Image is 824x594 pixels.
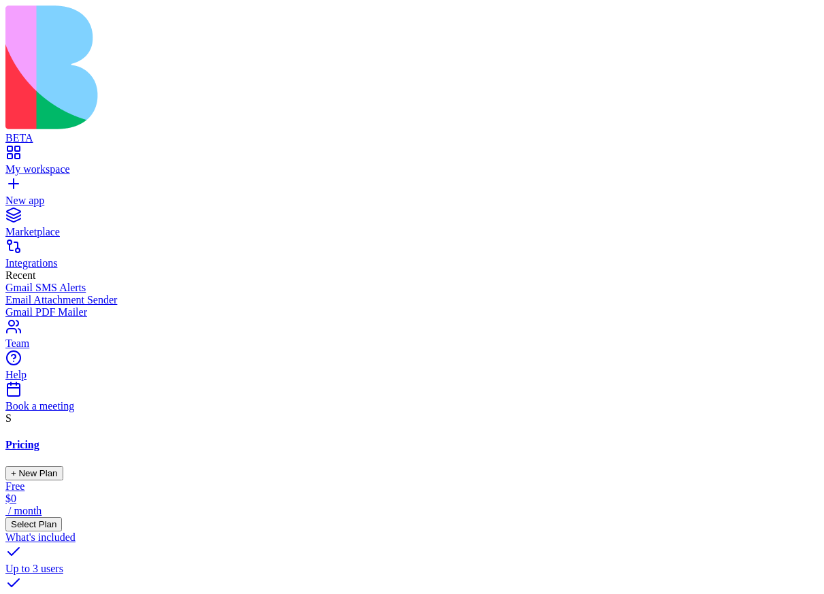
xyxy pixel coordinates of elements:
span: Recent [5,269,35,281]
a: Gmail SMS Alerts [5,282,819,294]
a: BETA [5,120,819,144]
div: Team [5,337,819,350]
button: Select Plan [5,517,62,531]
div: Up to 3 users [5,563,819,575]
a: + New Plan [5,467,63,478]
a: New app [5,182,819,207]
div: BETA [5,132,819,144]
div: New app [5,195,819,207]
button: + New Plan [5,466,63,480]
div: / month [5,505,819,517]
div: Free [5,480,819,493]
a: Pricing [5,439,819,451]
div: $ 0 [5,493,819,505]
a: Marketplace [5,214,819,238]
a: Book a meeting [5,388,819,412]
div: Integrations [5,257,819,269]
div: My workspace [5,163,819,176]
a: Team [5,325,819,350]
div: Book a meeting [5,400,819,412]
a: Help [5,357,819,381]
div: What's included [5,531,819,544]
img: logo [5,5,553,129]
div: Help [5,369,819,381]
a: My workspace [5,151,819,176]
a: Gmail PDF Mailer [5,306,819,318]
a: Email Attachment Sender [5,294,819,306]
span: S [5,412,12,424]
div: Marketplace [5,226,819,238]
a: Integrations [5,245,819,269]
